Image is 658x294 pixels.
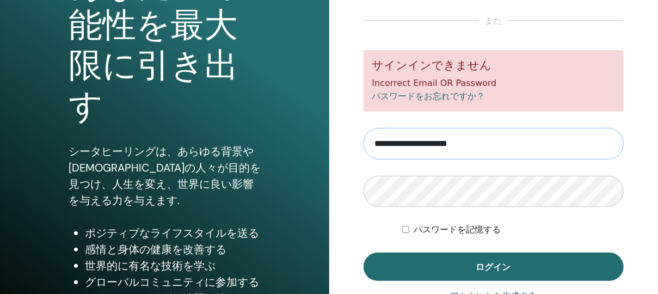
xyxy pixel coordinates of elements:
[85,241,261,258] li: 感情と身体の健康を改善する
[402,223,624,236] div: Keep me authenticated indefinitely or until I manually logout
[85,225,261,241] li: ポジティブなライフスタイルを送る
[476,261,511,273] span: ログイン
[372,59,616,72] h5: サインインできません
[85,274,261,290] li: グローバルコミュニティに参加する
[414,223,501,236] label: パスワードを記憶する
[364,50,624,112] div: Incorrect Email OR Password
[479,14,508,27] span: また
[364,253,624,281] button: ログイン
[372,91,485,101] a: パスワードをお忘れですか？
[69,143,261,209] p: シータヒーリングは、あらゆる背景や[DEMOGRAPHIC_DATA]の人々が目的を見つけ、人生を変え、世界に良い影響を与える力を与えます.
[85,258,261,274] li: 世界的に有名な技術を学ぶ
